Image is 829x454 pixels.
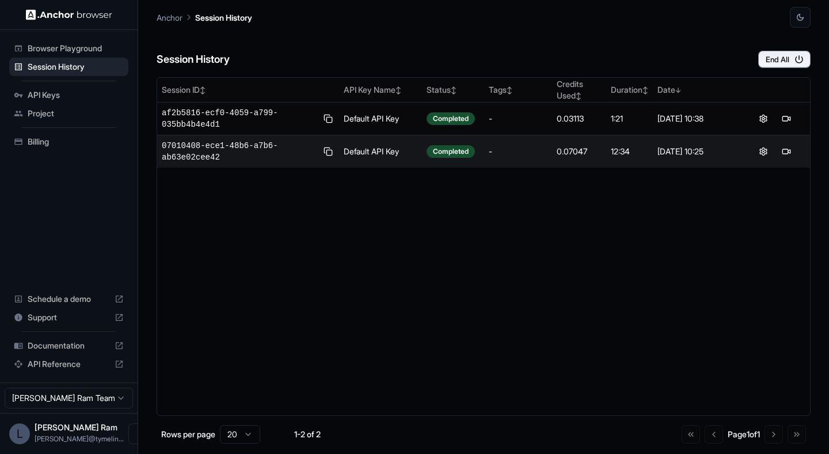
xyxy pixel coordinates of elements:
div: Project [9,104,128,123]
div: Duration [611,84,648,96]
p: Anchor [157,12,182,24]
div: Session ID [162,84,334,96]
button: Open menu [128,423,149,444]
span: ↕ [451,86,457,94]
span: API Reference [28,358,110,370]
span: ↕ [576,92,581,100]
p: Session History [195,12,252,24]
img: Anchor Logo [26,9,112,20]
div: - [489,146,547,157]
span: API Keys [28,89,124,101]
nav: breadcrumb [157,11,252,24]
span: ↓ [675,86,681,94]
div: Page 1 of 1 [728,429,760,440]
div: Documentation [9,336,128,355]
div: Date [657,84,735,96]
td: Default API Key [339,135,422,168]
button: End All [758,51,811,68]
span: ↕ [507,86,512,94]
span: Billing [28,136,124,147]
div: Completed [427,112,475,125]
span: ↕ [200,86,206,94]
div: Schedule a demo [9,290,128,308]
div: API Key Name [344,84,417,96]
span: Project [28,108,124,119]
span: Browser Playground [28,43,124,54]
span: Lohith Ram [35,422,117,432]
div: Credits Used [557,78,602,101]
td: Default API Key [339,103,422,135]
div: 0.03113 [557,113,602,124]
div: API Keys [9,86,128,104]
span: Schedule a demo [28,293,110,305]
div: 1-2 of 2 [279,429,336,440]
span: ↕ [642,86,648,94]
span: Documentation [28,340,110,351]
div: Status [427,84,480,96]
div: - [489,113,547,124]
span: ↕ [396,86,401,94]
div: Browser Playground [9,39,128,58]
div: 1:21 [611,113,648,124]
div: Completed [427,145,475,158]
span: Support [28,312,110,323]
div: 0.07047 [557,146,602,157]
div: [DATE] 10:25 [657,146,735,157]
div: L [9,423,30,444]
div: Support [9,308,128,327]
div: [DATE] 10:38 [657,113,735,124]
div: Session History [9,58,128,76]
span: 07010408-ece1-48b6-a7b6-ab63e02cee42 [162,140,317,163]
span: af2b5816-ecf0-4059-a799-035bb4b4e4d1 [162,107,317,130]
div: Tags [489,84,547,96]
p: Rows per page [161,429,215,440]
span: lohith@tymeline.id [35,434,124,443]
h6: Session History [157,51,230,68]
div: API Reference [9,355,128,373]
div: Billing [9,133,128,151]
span: Session History [28,61,124,73]
div: 12:34 [611,146,648,157]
